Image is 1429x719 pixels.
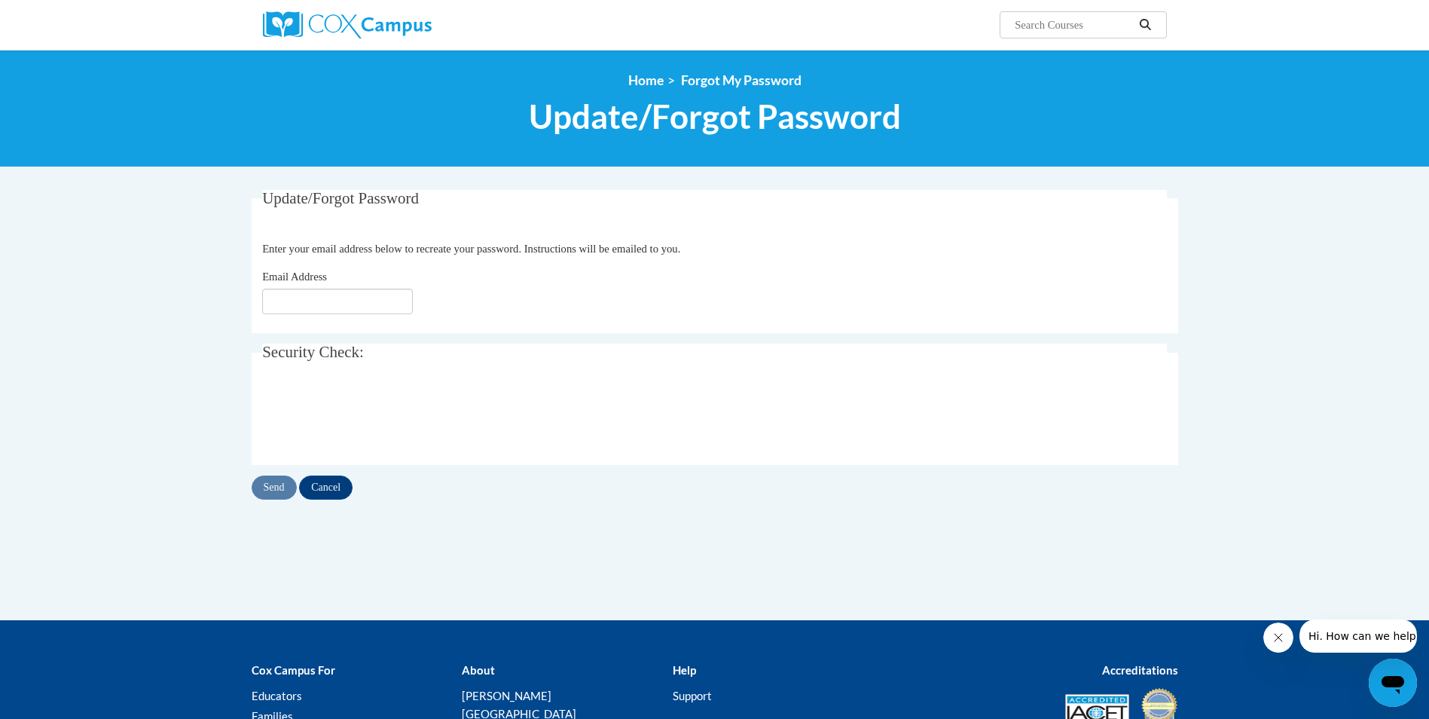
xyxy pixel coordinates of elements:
[628,72,664,88] a: Home
[681,72,802,88] span: Forgot My Password
[262,189,419,207] span: Update/Forgot Password
[1299,620,1417,653] iframe: Message from company
[262,271,327,283] span: Email Address
[262,243,680,255] span: Enter your email address below to recreate your password. Instructions will be emailed to you.
[299,476,353,500] input: Cancel
[263,11,549,38] a: Cox Campus
[1013,16,1134,34] input: Search Courses
[252,663,335,677] b: Cox Campus For
[252,689,302,702] a: Educators
[262,289,413,314] input: Email
[262,387,491,446] iframe: reCAPTCHA
[462,663,495,677] b: About
[673,689,712,702] a: Support
[529,96,901,136] span: Update/Forgot Password
[1134,16,1156,34] button: Search
[263,11,432,38] img: Cox Campus
[9,11,122,23] span: Hi. How can we help?
[1102,663,1178,677] b: Accreditations
[262,343,364,361] span: Security Check:
[673,663,696,677] b: Help
[1369,659,1417,707] iframe: Button to launch messaging window
[1263,623,1293,653] iframe: Close message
